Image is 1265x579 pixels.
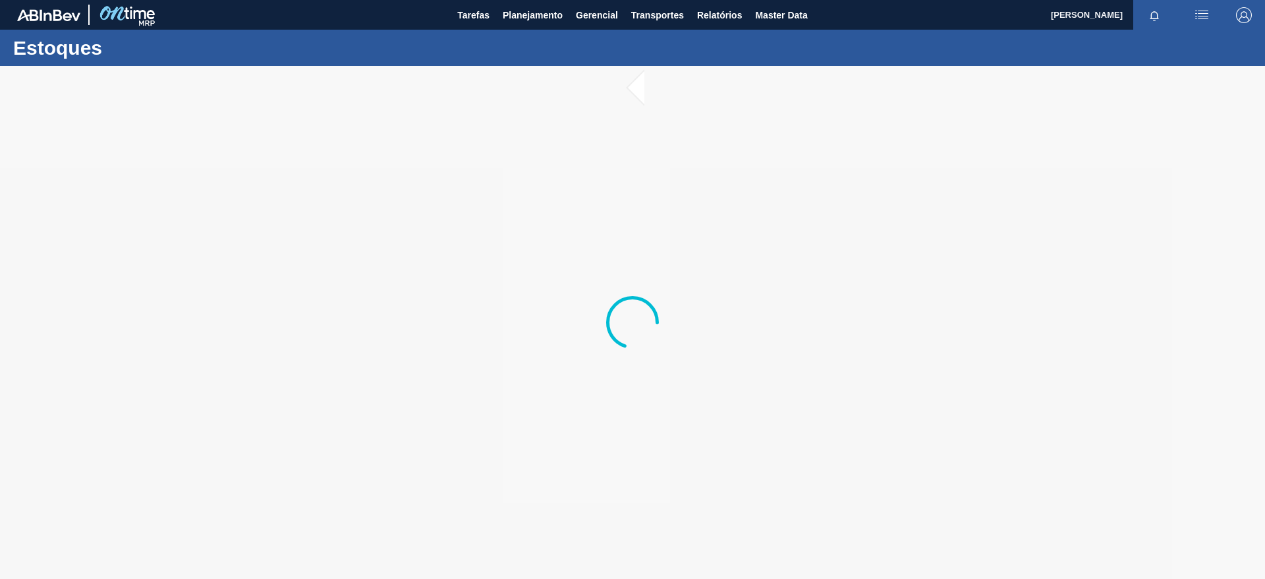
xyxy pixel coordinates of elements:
img: Logout [1236,7,1252,23]
span: Planejamento [503,7,563,23]
img: TNhmsLtSVTkK8tSr43FrP2fwEKptu5GPRR3wAAAABJRU5ErkJggg== [17,9,80,21]
span: Transportes [631,7,684,23]
h1: Estoques [13,40,247,55]
span: Gerencial [576,7,618,23]
span: Relatórios [697,7,742,23]
button: Notificações [1133,6,1175,24]
img: userActions [1194,7,1210,23]
span: Master Data [755,7,807,23]
span: Tarefas [457,7,490,23]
